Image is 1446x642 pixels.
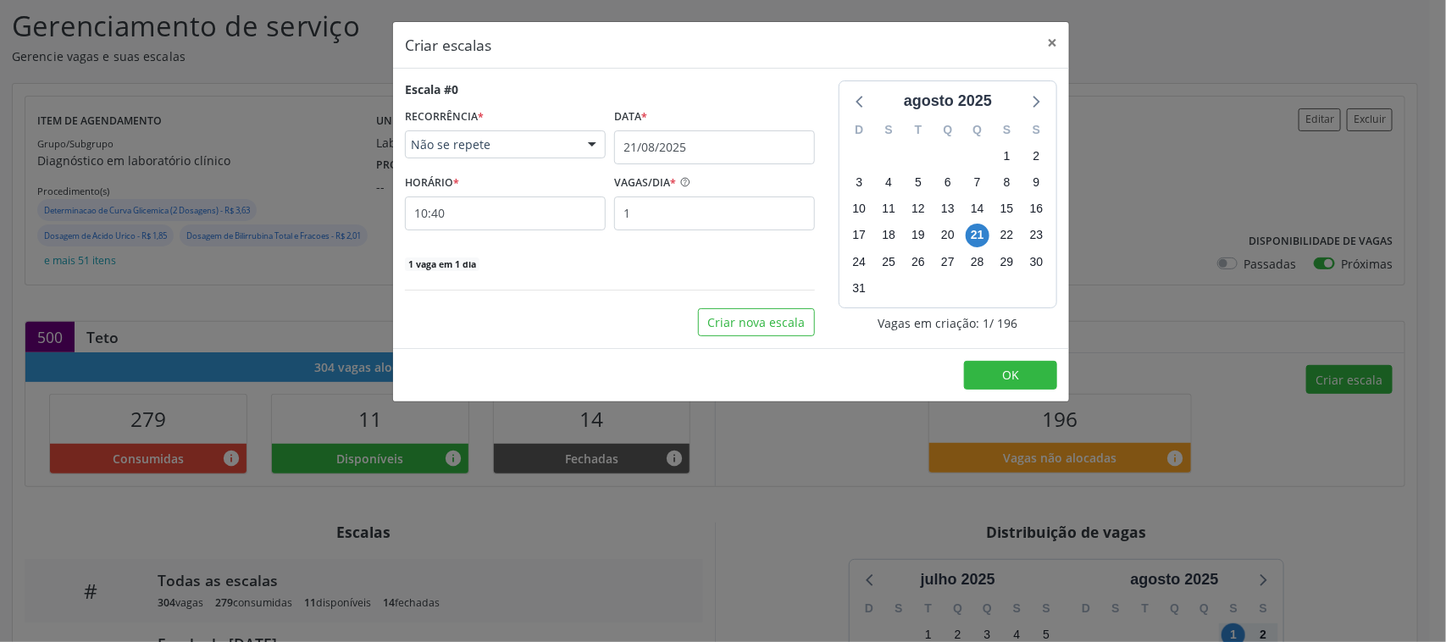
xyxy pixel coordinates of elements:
[698,308,815,337] button: Criar nova escala
[405,170,459,196] label: HORÁRIO
[847,171,871,195] span: domingo, 3 de agosto de 2025
[405,257,479,271] span: 1 vaga em 1 dia
[847,197,871,221] span: domingo, 10 de agosto de 2025
[936,224,960,247] span: quarta-feira, 20 de agosto de 2025
[966,171,989,195] span: quinta-feira, 7 de agosto de 2025
[405,196,606,230] input: 00:00
[936,197,960,221] span: quarta-feira, 13 de agosto de 2025
[877,171,900,195] span: segunda-feira, 4 de agosto de 2025
[874,117,904,143] div: S
[995,144,1019,168] span: sexta-feira, 1 de agosto de 2025
[936,171,960,195] span: quarta-feira, 6 de agosto de 2025
[405,104,484,130] label: RECORRÊNCIA
[962,117,992,143] div: Q
[845,117,874,143] div: D
[1035,22,1069,64] button: Close
[1002,367,1019,383] span: OK
[847,224,871,247] span: domingo, 17 de agosto de 2025
[839,314,1057,332] div: Vagas em criação: 1
[995,224,1019,247] span: sexta-feira, 22 de agosto de 2025
[877,250,900,274] span: segunda-feira, 25 de agosto de 2025
[906,250,930,274] span: terça-feira, 26 de agosto de 2025
[995,197,1019,221] span: sexta-feira, 15 de agosto de 2025
[966,250,989,274] span: quinta-feira, 28 de agosto de 2025
[1025,171,1049,195] span: sábado, 9 de agosto de 2025
[1025,144,1049,168] span: sábado, 2 de agosto de 2025
[906,197,930,221] span: terça-feira, 12 de agosto de 2025
[614,170,676,196] label: VAGAS/DIA
[934,117,963,143] div: Q
[847,250,871,274] span: domingo, 24 de agosto de 2025
[906,171,930,195] span: terça-feira, 5 de agosto de 2025
[1025,224,1049,247] span: sábado, 23 de agosto de 2025
[966,197,989,221] span: quinta-feira, 14 de agosto de 2025
[906,224,930,247] span: terça-feira, 19 de agosto de 2025
[904,117,934,143] div: T
[995,250,1019,274] span: sexta-feira, 29 de agosto de 2025
[877,224,900,247] span: segunda-feira, 18 de agosto de 2025
[1025,250,1049,274] span: sábado, 30 de agosto de 2025
[897,90,999,113] div: agosto 2025
[411,136,571,153] span: Não se repete
[614,130,815,164] input: Selecione uma data
[995,171,1019,195] span: sexta-feira, 8 de agosto de 2025
[1022,117,1051,143] div: S
[847,276,871,300] span: domingo, 31 de agosto de 2025
[614,104,647,130] label: Data
[966,224,989,247] span: quinta-feira, 21 de agosto de 2025
[936,250,960,274] span: quarta-feira, 27 de agosto de 2025
[990,314,1018,332] span: / 196
[992,117,1022,143] div: S
[405,80,458,98] div: Escala #0
[877,197,900,221] span: segunda-feira, 11 de agosto de 2025
[1025,197,1049,221] span: sábado, 16 de agosto de 2025
[964,361,1057,390] button: OK
[676,170,691,188] ion-icon: help circle outline
[405,34,491,56] h5: Criar escalas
